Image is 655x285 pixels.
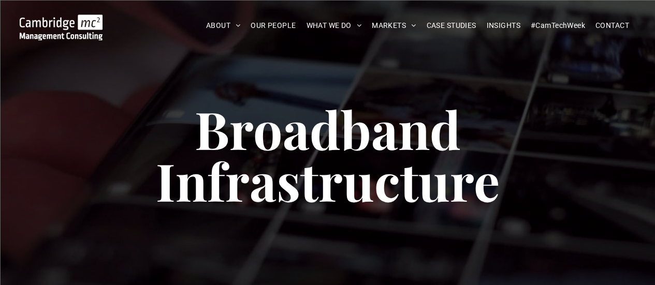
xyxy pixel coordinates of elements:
[590,18,634,34] a: CONTACT
[421,18,482,34] a: CASE STUDIES
[367,18,421,34] a: MARKETS
[526,18,590,34] a: #CamTechWeek
[201,18,246,34] a: ABOUT
[20,16,103,27] a: Your Business Transformed | Cambridge Management Consulting
[301,18,367,34] a: WHAT WE DO
[156,94,500,215] span: Broadband Infrastructure
[20,14,103,40] img: Cambridge MC Logo, digital transformation
[482,18,526,34] a: INSIGHTS
[245,18,301,34] a: OUR PEOPLE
